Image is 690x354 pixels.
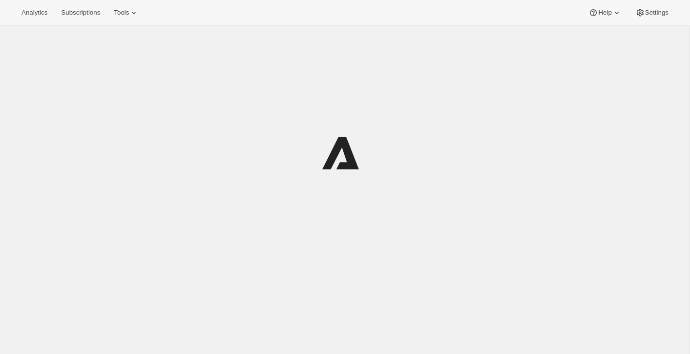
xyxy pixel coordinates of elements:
span: Help [598,9,611,17]
button: Tools [108,6,145,20]
button: Help [583,6,627,20]
span: Subscriptions [61,9,100,17]
button: Subscriptions [55,6,106,20]
span: Analytics [21,9,47,17]
span: Tools [114,9,129,17]
button: Settings [629,6,674,20]
button: Analytics [16,6,53,20]
span: Settings [645,9,669,17]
